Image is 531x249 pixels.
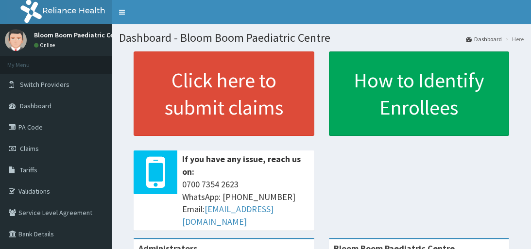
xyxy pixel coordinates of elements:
[20,101,51,110] span: Dashboard
[503,35,524,43] li: Here
[20,144,39,153] span: Claims
[34,42,57,49] a: Online
[182,203,274,227] a: [EMAIL_ADDRESS][DOMAIN_NAME]
[20,166,37,174] span: Tariffs
[119,32,524,44] h1: Dashboard - Bloom Boom Paediatric Centre
[5,29,27,51] img: User Image
[329,51,510,136] a: How to Identify Enrollees
[34,32,126,38] p: Bloom Boom Paediatric Centre
[182,153,301,177] b: If you have any issue, reach us on:
[466,35,502,43] a: Dashboard
[134,51,314,136] a: Click here to submit claims
[20,80,69,89] span: Switch Providers
[182,178,309,228] span: 0700 7354 2623 WhatsApp: [PHONE_NUMBER] Email:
